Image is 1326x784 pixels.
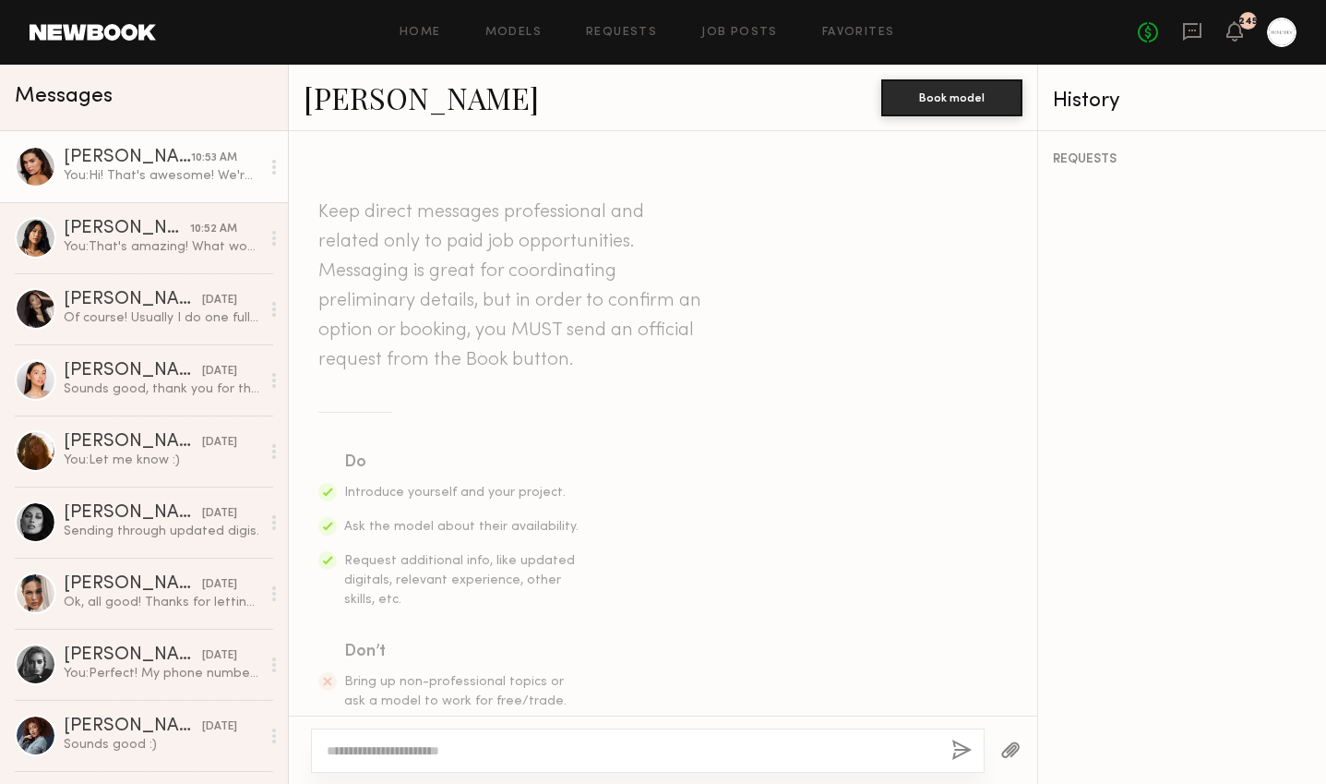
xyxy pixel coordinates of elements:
[1238,17,1258,27] div: 245
[586,27,657,39] a: Requests
[344,639,580,665] div: Don’t
[202,505,237,523] div: [DATE]
[318,198,706,375] header: Keep direct messages professional and related only to paid job opportunities. Messaging is great ...
[64,452,260,469] div: You: Let me know :)
[64,149,191,167] div: [PERSON_NAME]
[344,487,566,499] span: Introduce yourself and your project.
[64,594,260,611] div: Ok, all good! Thanks for letting me know.
[344,676,567,707] span: Bring up non-professional topics or ask a model to work for free/trade.
[64,220,190,238] div: [PERSON_NAME]
[400,27,441,39] a: Home
[64,380,260,398] div: Sounds good, thank you for the update!
[1053,90,1311,112] div: History
[15,86,113,107] span: Messages
[64,167,260,185] div: You: Hi! That's awesome! We're planning on shooting on [DATE] for 4 hours - do you have that time...
[344,521,579,533] span: Ask the model about their availability.
[881,89,1022,104] a: Book model
[485,27,542,39] a: Models
[881,79,1022,116] button: Book model
[1053,153,1311,166] div: REQUESTS
[822,27,895,39] a: Favorites
[64,665,260,682] div: You: Perfect! My phone number is [PHONE_NUMBER] if you have any issue finding us. Thank you! xx
[344,450,580,476] div: Do
[202,292,237,309] div: [DATE]
[202,718,237,736] div: [DATE]
[64,238,260,256] div: You: That's amazing! What would be your rate for a half day/4 hours?
[64,523,260,540] div: Sending through updated digis.
[64,504,202,523] div: [PERSON_NAME]
[190,221,237,238] div: 10:52 AM
[64,309,260,327] div: Of course! Usually I do one full edited video, along with raw footage, and a couple of pictures b...
[701,27,778,39] a: Job Posts
[344,555,575,606] span: Request additional info, like updated digitals, relevant experience, other skills, etc.
[202,363,237,380] div: [DATE]
[64,291,202,309] div: [PERSON_NAME]
[64,575,202,594] div: [PERSON_NAME]
[202,434,237,452] div: [DATE]
[191,150,237,167] div: 10:53 AM
[64,433,202,452] div: [PERSON_NAME]
[304,78,539,117] a: [PERSON_NAME]
[64,718,202,736] div: [PERSON_NAME]
[64,362,202,380] div: [PERSON_NAME]
[64,646,202,665] div: [PERSON_NAME]
[202,647,237,665] div: [DATE]
[202,576,237,594] div: [DATE]
[64,736,260,754] div: Sounds good :)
